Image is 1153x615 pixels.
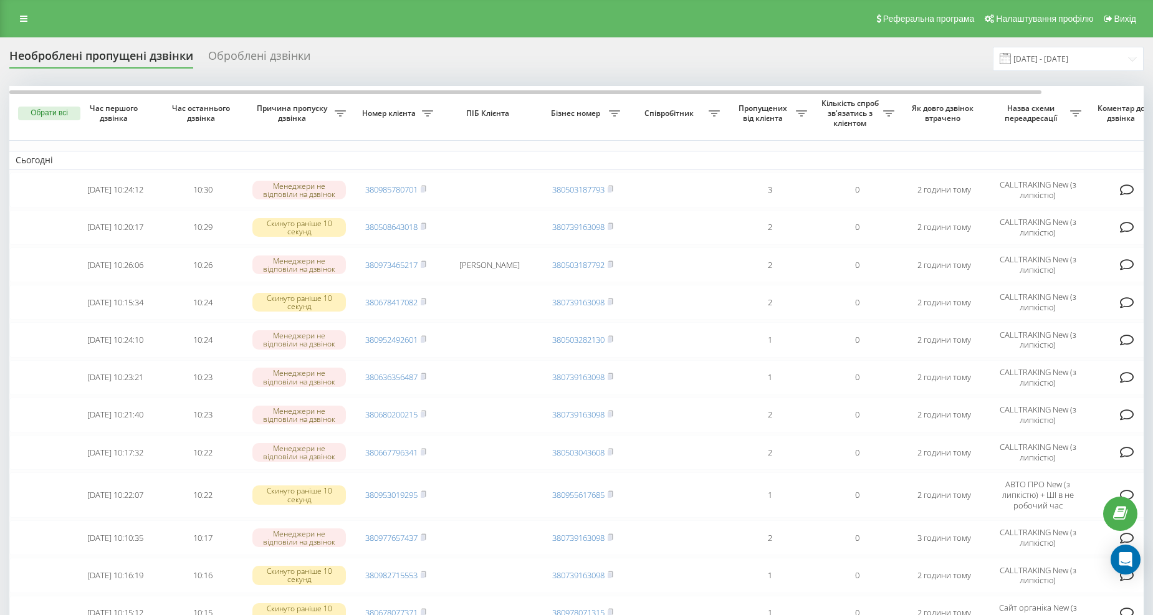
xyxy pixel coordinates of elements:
span: ПІБ Клієнта [450,108,529,118]
td: 10:24 [159,285,246,320]
td: 0 [813,360,901,395]
td: [DATE] 10:24:10 [72,322,159,357]
td: 1 [726,472,813,518]
span: Номер клієнта [358,108,422,118]
div: Скинуто раніше 10 секунд [252,485,346,504]
td: 10:30 [159,173,246,207]
td: 2 години тому [901,360,988,395]
td: 3 [726,173,813,207]
a: 380739163098 [552,371,605,383]
a: 380636356487 [365,371,418,383]
td: [PERSON_NAME] [439,247,539,282]
td: [DATE] 10:23:21 [72,360,159,395]
td: [DATE] 10:16:19 [72,558,159,593]
td: CALLTRAKING New (з липкістю) [988,285,1088,320]
td: CALLTRAKING New (з липкістю) [988,173,1088,207]
a: 380985780701 [365,184,418,195]
td: 10:23 [159,360,246,395]
td: 2 години тому [901,435,988,470]
td: [DATE] 10:20:17 [72,210,159,245]
a: 380955617685 [552,489,605,500]
a: 380680200215 [365,409,418,420]
a: 380739163098 [552,532,605,543]
div: Скинуто раніше 10 секунд [252,218,346,237]
div: Open Intercom Messenger [1111,545,1141,574]
td: [DATE] 10:24:12 [72,173,159,207]
div: Менеджери не відповіли на дзвінок [252,528,346,547]
td: [DATE] 10:21:40 [72,398,159,432]
td: 0 [813,435,901,470]
a: 380977657437 [365,532,418,543]
td: 10:26 [159,247,246,282]
td: CALLTRAKING New (з липкістю) [988,398,1088,432]
td: 10:29 [159,210,246,245]
span: Вихід [1114,14,1136,24]
span: Бізнес номер [545,108,609,118]
a: 380503043608 [552,447,605,458]
td: 0 [813,520,901,555]
div: Менеджери не відповіли на дзвінок [252,181,346,199]
a: 380503282130 [552,334,605,345]
td: 2 години тому [901,173,988,207]
a: 380952492601 [365,334,418,345]
span: Коментар до дзвінка [1094,103,1151,123]
a: 380678417082 [365,297,418,308]
td: 2 години тому [901,558,988,593]
a: 380953019295 [365,489,418,500]
td: АВТО ПРО New (з липкістю) + ШІ в не робочий час [988,472,1088,518]
a: 380973465217 [365,259,418,270]
td: 0 [813,472,901,518]
div: Скинуто раніше 10 секунд [252,293,346,312]
td: [DATE] 10:17:32 [72,435,159,470]
td: 10:16 [159,558,246,593]
div: Оброблені дзвінки [208,49,310,69]
div: Менеджери не відповіли на дзвінок [252,255,346,274]
td: 2 години тому [901,210,988,245]
td: 2 [726,398,813,432]
td: 2 години тому [901,472,988,518]
a: 380739163098 [552,297,605,308]
div: Менеджери не відповіли на дзвінок [252,368,346,386]
a: 380739163098 [552,570,605,581]
a: 380667796341 [365,447,418,458]
td: 2 [726,247,813,282]
td: [DATE] 10:22:07 [72,472,159,518]
td: 10:24 [159,322,246,357]
td: CALLTRAKING New (з липкістю) [988,435,1088,470]
td: 10:17 [159,520,246,555]
a: 380503187792 [552,259,605,270]
span: Причина пропуску дзвінка [252,103,335,123]
td: 1 [726,360,813,395]
td: CALLTRAKING New (з липкістю) [988,322,1088,357]
div: Скинуто раніше 10 секунд [252,566,346,584]
div: Менеджери не відповіли на дзвінок [252,406,346,424]
td: 1 [726,558,813,593]
td: 0 [813,247,901,282]
td: [DATE] 10:26:06 [72,247,159,282]
span: Час першого дзвінка [82,103,149,123]
span: Назва схеми переадресації [994,103,1070,123]
td: 2 години тому [901,398,988,432]
td: 3 години тому [901,520,988,555]
td: 2 [726,435,813,470]
span: Співробітник [633,108,709,118]
span: Пропущених від клієнта [732,103,796,123]
td: 1 [726,322,813,357]
td: CALLTRAKING New (з липкістю) [988,520,1088,555]
td: CALLTRAKING New (з липкістю) [988,247,1088,282]
span: Налаштування профілю [996,14,1093,24]
td: 0 [813,558,901,593]
td: 2 години тому [901,285,988,320]
div: Необроблені пропущені дзвінки [9,49,193,69]
td: 0 [813,398,901,432]
span: Реферальна програма [883,14,975,24]
td: CALLTRAKING New (з липкістю) [988,210,1088,245]
td: 10:22 [159,435,246,470]
div: Менеджери не відповіли на дзвінок [252,443,346,462]
td: [DATE] 10:15:34 [72,285,159,320]
td: 2 [726,210,813,245]
a: 380982715553 [365,570,418,581]
span: Кількість спроб зв'язатись з клієнтом [820,98,883,128]
a: 380739163098 [552,221,605,232]
a: 380508643018 [365,221,418,232]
